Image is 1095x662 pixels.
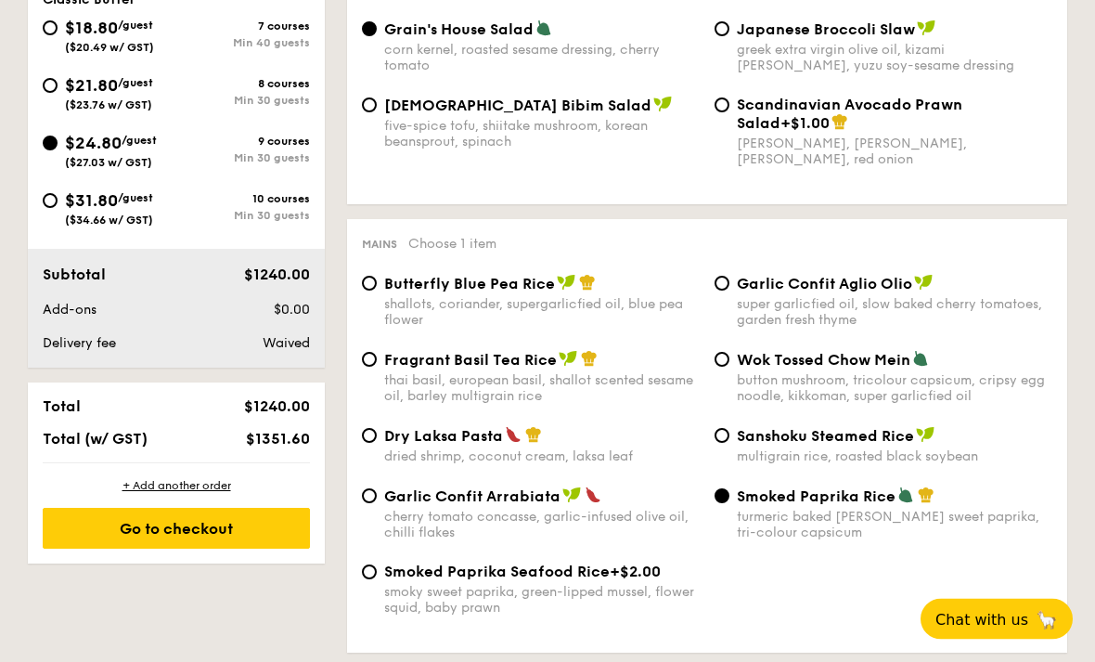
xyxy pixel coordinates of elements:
span: +$2.00 [610,564,661,581]
span: $1351.60 [246,431,310,448]
span: ($20.49 w/ GST) [65,42,154,55]
span: Garlic Confit Aglio Olio [737,276,912,293]
input: [DEMOGRAPHIC_DATA] Bibim Saladfive-spice tofu, shiitake mushroom, korean beansprout, spinach [362,98,377,113]
input: $24.80/guest($27.03 w/ GST)9 coursesMin 30 guests [43,136,58,151]
img: icon-vegan.f8ff3823.svg [914,275,933,292]
div: multigrain rice, roasted black soybean [737,449,1052,465]
div: Min 30 guests [176,152,310,165]
span: /guest [118,19,153,32]
img: icon-chef-hat.a58ddaea.svg [581,351,598,368]
span: Scandinavian Avocado Prawn Salad [737,97,962,133]
span: ($34.66 w/ GST) [65,214,153,227]
div: dried shrimp, coconut cream, laksa leaf [384,449,700,465]
input: Grain's House Saladcorn kernel, roasted sesame dressing, cherry tomato [362,22,377,37]
span: Fragrant Basil Tea Rice [384,352,557,370]
span: Sanshoku Steamed Rice [737,428,914,446]
span: Add-ons [43,303,97,318]
span: /guest [118,192,153,205]
div: Min 40 guests [176,37,310,50]
span: Wok Tossed Chow Mein [737,352,910,370]
span: Butterfly Blue Pea Rice [384,276,555,293]
img: icon-chef-hat.a58ddaea.svg [831,114,848,131]
span: $31.80 [65,191,118,212]
img: icon-vegetarian.fe4039eb.svg [897,487,914,504]
div: button mushroom, tricolour capsicum, cripsy egg noodle, kikkoman, super garlicfied oil [737,373,1052,405]
div: + Add another order [43,479,310,494]
span: Smoked Paprika Seafood Rice [384,564,610,581]
span: /guest [118,77,153,90]
span: $1240.00 [244,398,310,416]
div: 8 courses [176,78,310,91]
span: $1240.00 [244,266,310,284]
img: icon-vegan.f8ff3823.svg [559,351,577,368]
input: Japanese Broccoli Slawgreek extra virgin olive oil, kizami [PERSON_NAME], yuzu soy-sesame dressing [715,22,729,37]
span: +$1.00 [780,115,830,133]
div: turmeric baked [PERSON_NAME] sweet paprika, tri-colour capsicum [737,510,1052,541]
span: Total [43,398,81,416]
img: icon-spicy.37a8142b.svg [505,427,522,444]
div: cherry tomato concasse, garlic-infused olive oil, chilli flakes [384,510,700,541]
span: $0.00 [274,303,310,318]
div: Min 30 guests [176,210,310,223]
div: 10 courses [176,193,310,206]
img: icon-vegetarian.fe4039eb.svg [535,20,552,37]
span: 🦙 [1036,609,1058,630]
img: icon-vegan.f8ff3823.svg [917,20,935,37]
span: Delivery fee [43,336,116,352]
input: Wok Tossed Chow Meinbutton mushroom, tricolour capsicum, cripsy egg noodle, kikkoman, super garli... [715,353,729,368]
span: $18.80 [65,19,118,39]
div: Go to checkout [43,509,310,550]
span: Japanese Broccoli Slaw [737,21,915,39]
span: [DEMOGRAPHIC_DATA] Bibim Salad [384,97,651,115]
input: $18.80/guest($20.49 w/ GST)7 coursesMin 40 guests [43,21,58,36]
img: icon-vegan.f8ff3823.svg [562,487,581,504]
div: greek extra virgin olive oil, kizami [PERSON_NAME], yuzu soy-sesame dressing [737,43,1052,74]
div: smoky sweet paprika, green-lipped mussel, flower squid, baby prawn [384,585,700,617]
span: Waived [263,336,310,352]
img: icon-chef-hat.a58ddaea.svg [525,427,542,444]
input: $31.80/guest($34.66 w/ GST)10 coursesMin 30 guests [43,194,58,209]
input: Sanshoku Steamed Ricemultigrain rice, roasted black soybean [715,429,729,444]
span: Subtotal [43,266,106,284]
img: icon-chef-hat.a58ddaea.svg [579,275,596,292]
span: Chat with us [935,611,1028,629]
div: corn kernel, roasted sesame dressing, cherry tomato [384,43,700,74]
span: Grain's House Salad [384,21,534,39]
button: Chat with us🦙 [921,599,1073,640]
span: Choose 1 item [408,237,496,253]
input: Fragrant Basil Tea Ricethai basil, european basil, shallot scented sesame oil, barley multigrain ... [362,353,377,368]
input: Butterfly Blue Pea Riceshallots, coriander, supergarlicfied oil, blue pea flower [362,277,377,292]
span: Total (w/ GST) [43,431,148,448]
input: Garlic Confit Aglio Oliosuper garlicfied oil, slow baked cherry tomatoes, garden fresh thyme [715,277,729,292]
div: 7 courses [176,20,310,33]
div: 9 courses [176,136,310,149]
span: ($23.76 w/ GST) [65,99,152,112]
span: ($27.03 w/ GST) [65,157,152,170]
span: Dry Laksa Pasta [384,428,503,446]
div: shallots, coriander, supergarlicfied oil, blue pea flower [384,297,700,329]
span: $21.80 [65,76,118,97]
div: super garlicfied oil, slow baked cherry tomatoes, garden fresh thyme [737,297,1052,329]
img: icon-chef-hat.a58ddaea.svg [918,487,934,504]
div: five-spice tofu, shiitake mushroom, korean beansprout, spinach [384,119,700,150]
span: Smoked Paprika Rice [737,488,895,506]
input: Scandinavian Avocado Prawn Salad+$1.00[PERSON_NAME], [PERSON_NAME], [PERSON_NAME], red onion [715,98,729,113]
div: [PERSON_NAME], [PERSON_NAME], [PERSON_NAME], red onion [737,136,1052,168]
img: icon-vegan.f8ff3823.svg [653,97,672,113]
div: thai basil, european basil, shallot scented sesame oil, barley multigrain rice [384,373,700,405]
img: icon-vegetarian.fe4039eb.svg [912,351,929,368]
span: /guest [122,135,157,148]
img: icon-spicy.37a8142b.svg [585,487,601,504]
input: Dry Laksa Pastadried shrimp, coconut cream, laksa leaf [362,429,377,444]
img: icon-vegan.f8ff3823.svg [557,275,575,292]
span: Garlic Confit Arrabiata [384,488,560,506]
input: Garlic Confit Arrabiatacherry tomato concasse, garlic-infused olive oil, chilli flakes [362,489,377,504]
span: Mains [362,239,397,252]
img: icon-vegan.f8ff3823.svg [916,427,934,444]
span: $24.80 [65,134,122,154]
input: Smoked Paprika Seafood Rice+$2.00smoky sweet paprika, green-lipped mussel, flower squid, baby prawn [362,565,377,580]
input: $21.80/guest($23.76 w/ GST)8 coursesMin 30 guests [43,79,58,94]
input: Smoked Paprika Riceturmeric baked [PERSON_NAME] sweet paprika, tri-colour capsicum [715,489,729,504]
div: Min 30 guests [176,95,310,108]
